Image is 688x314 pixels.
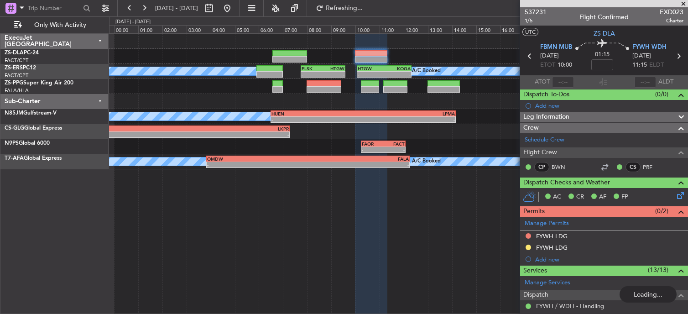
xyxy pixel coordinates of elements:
div: - [383,147,405,152]
a: PRF [643,163,663,171]
span: Charter [660,17,683,25]
input: --:-- [552,77,574,88]
div: 07:00 [283,25,307,33]
div: A/C Booked [412,155,441,168]
span: (0/2) [655,206,668,216]
span: FP [621,193,628,202]
div: HTGW [358,66,384,71]
div: FLSK [302,66,323,71]
a: FALA/HLA [5,87,29,94]
div: LKPR [153,126,289,131]
span: Only With Activity [24,22,96,28]
a: N85JMGulfstream-V [5,110,57,116]
div: FYWH LDG [536,244,568,251]
span: 537231 [525,7,547,17]
div: LPMA [363,111,455,116]
span: ZS-ERS [5,65,23,71]
span: (0/0) [655,89,668,99]
div: 15:00 [476,25,500,33]
span: Flight Crew [523,147,557,158]
a: FACT/CPT [5,72,28,79]
div: 11:00 [380,25,404,33]
a: Manage Permits [525,219,569,228]
a: Manage Services [525,278,570,288]
a: Schedule Crew [525,136,564,145]
div: 02:00 [162,25,187,33]
a: T7-AFAGlobal Express [5,156,62,161]
div: 12:00 [404,25,428,33]
button: Refreshing... [312,1,366,16]
div: CS [625,162,641,172]
span: AC [553,193,561,202]
span: [DATE] [540,52,559,61]
span: ETOT [540,61,555,70]
button: Only With Activity [10,18,99,32]
div: - [358,72,384,77]
span: EXD023 [660,7,683,17]
div: Add new [535,256,683,263]
a: ZS-PPGSuper King Air 200 [5,80,73,86]
a: N9PSGlobal 6000 [5,141,50,146]
div: 16:00 [500,25,524,33]
div: A/C Booked [412,64,441,78]
div: - [384,72,411,77]
span: FBMN MUB [540,43,572,52]
span: N85JM [5,110,23,116]
div: - [363,117,455,122]
span: 11:15 [632,61,647,70]
a: FACT/CPT [5,57,28,64]
div: HTGW [323,66,344,71]
span: Leg Information [523,112,569,122]
div: FALA [308,156,409,162]
span: Dispatch [523,290,548,300]
div: Loading... [620,286,677,303]
button: UTC [522,28,538,36]
span: ZS-DLA [5,50,24,56]
span: ZS-DLA [594,29,615,38]
a: ZS-DLAPC-24 [5,50,39,56]
div: 14:00 [452,25,476,33]
span: Dispatch Checks and Weather [523,178,610,188]
span: N9PS [5,141,19,146]
span: ALDT [658,78,673,87]
div: [DATE] - [DATE] [115,18,151,26]
div: HUEN [271,111,363,116]
span: [DATE] - [DATE] [155,4,198,12]
div: 01:00 [138,25,162,33]
div: FAOR [362,141,383,147]
a: CS-GLGGlobal Express [5,126,62,131]
div: - [323,72,344,77]
div: - [302,72,323,77]
span: CR [576,193,584,202]
div: 05:00 [235,25,259,33]
span: AF [599,193,606,202]
span: ZS-PPG [5,80,23,86]
div: - [362,147,383,152]
span: FYWH WDH [632,43,667,52]
div: FYWH LDG [536,232,568,240]
span: [DATE] [632,52,651,61]
span: 10:00 [558,61,572,70]
div: - [153,132,289,137]
div: 13:00 [428,25,452,33]
div: 10:00 [355,25,380,33]
span: CS-GLG [5,126,24,131]
div: CP [534,162,549,172]
input: Trip Number [28,1,80,15]
div: 09:00 [331,25,355,33]
div: - [308,162,409,167]
span: Crew [523,123,539,133]
a: ZS-ERSPC12 [5,65,36,71]
div: - [271,117,363,122]
div: KOGA [384,66,411,71]
span: T7-AFA [5,156,24,161]
span: ATOT [535,78,550,87]
span: Dispatch To-Dos [523,89,569,100]
span: 01:15 [595,50,610,59]
div: Add new [535,102,683,110]
div: 06:00 [259,25,283,33]
div: FACT [383,141,405,147]
span: Refreshing... [325,5,364,11]
div: 03:00 [187,25,211,33]
span: Services [523,266,547,276]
